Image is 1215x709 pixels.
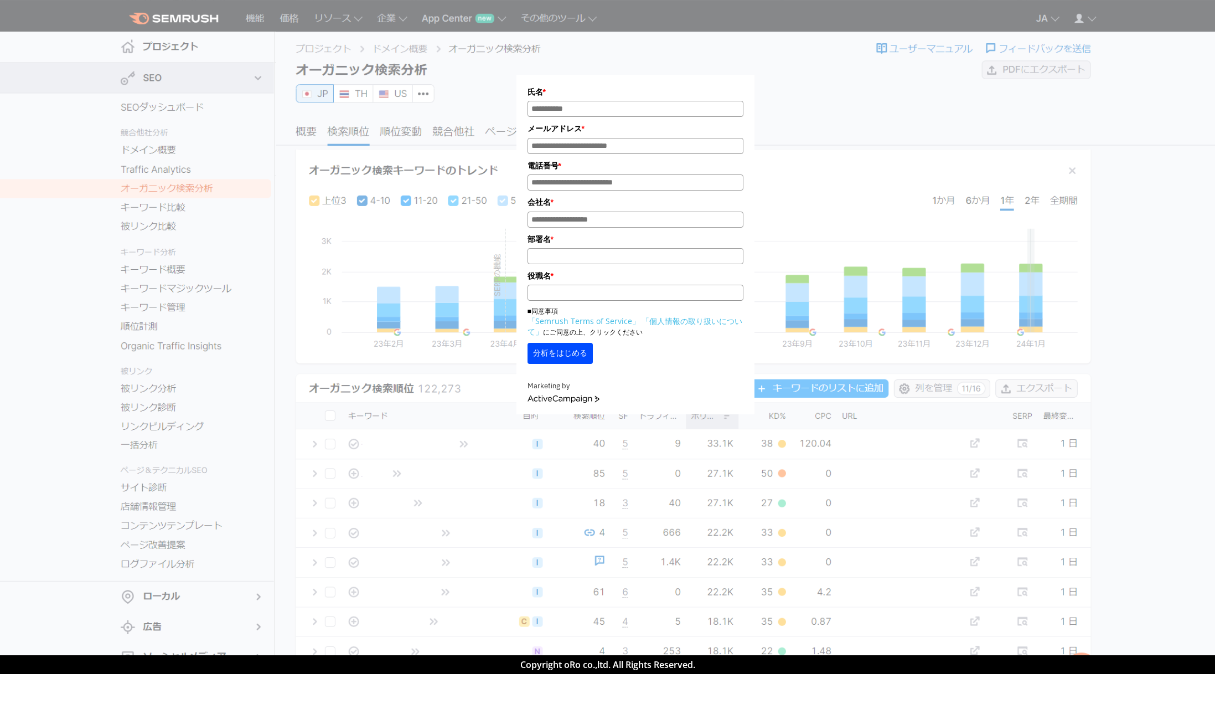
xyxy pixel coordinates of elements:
label: メールアドレス [528,122,743,135]
label: 会社名 [528,196,743,208]
label: 電話番号 [528,160,743,172]
label: 氏名 [528,86,743,98]
p: ■同意事項 にご同意の上、クリックください [528,306,743,337]
a: 「個人情報の取り扱いについて」 [528,316,742,337]
span: Copyright oRo co.,ltd. All Rights Reserved. [520,659,695,671]
div: Marketing by [528,381,743,392]
a: 「Semrush Terms of Service」 [528,316,640,326]
button: 分析をはじめる [528,343,593,364]
label: 役職名 [528,270,743,282]
label: 部署名 [528,233,743,245]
